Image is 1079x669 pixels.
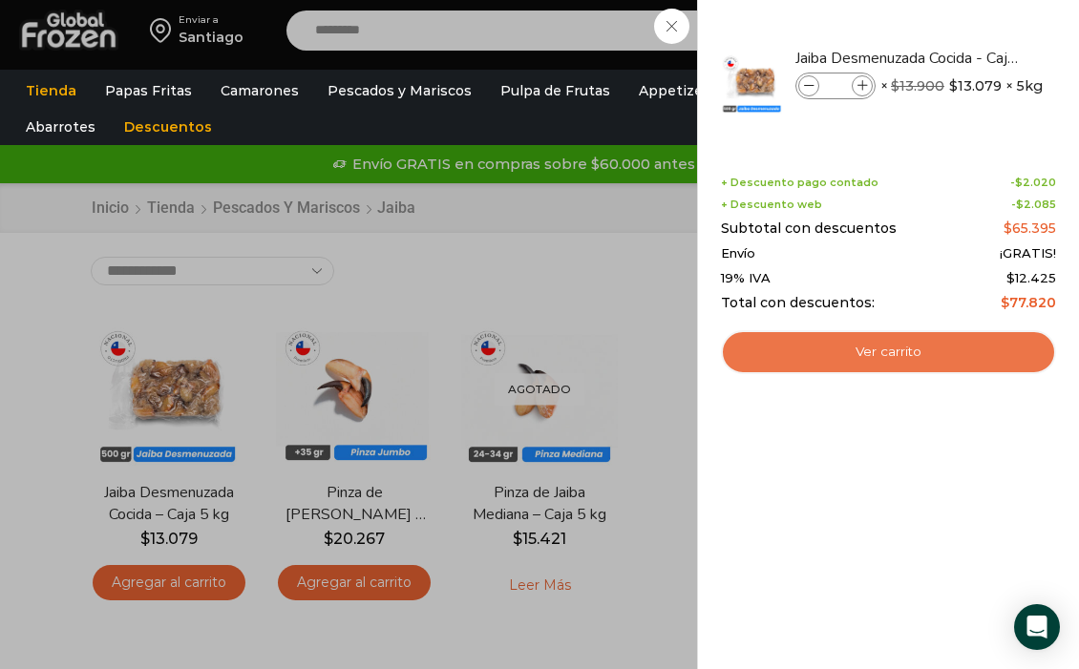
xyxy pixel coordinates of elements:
span: ¡GRATIS! [1000,246,1056,261]
bdi: 2.020 [1015,176,1056,189]
a: Abarrotes [16,109,105,145]
span: $ [1016,198,1024,211]
span: Subtotal con descuentos [721,220,897,237]
a: Pescados y Mariscos [318,73,481,109]
span: $ [1004,220,1012,237]
span: $ [891,77,899,94]
span: - [1010,177,1056,189]
bdi: 13.079 [949,76,1002,95]
span: $ [1015,176,1023,189]
bdi: 13.900 [891,77,944,94]
span: - [1011,199,1056,211]
span: + Descuento pago contado [721,177,878,189]
span: 12.425 [1006,270,1056,285]
a: Descuentos [115,109,222,145]
div: Open Intercom Messenger [1014,604,1060,650]
span: $ [949,76,958,95]
span: $ [1006,270,1015,285]
a: Jaiba Desmenuzada Cocida - Caja 5 kg [795,48,1023,69]
span: Envío [721,246,755,261]
span: × × 5kg [880,73,1043,99]
span: 19% IVA [721,271,771,286]
a: Camarones [211,73,308,109]
a: Ver carrito [721,330,1056,374]
bdi: 2.085 [1016,198,1056,211]
bdi: 65.395 [1004,220,1056,237]
span: $ [1001,294,1009,311]
bdi: 77.820 [1001,294,1056,311]
span: Total con descuentos: [721,295,875,311]
a: Tienda [16,73,86,109]
a: Appetizers [629,73,726,109]
a: Papas Fritas [95,73,201,109]
span: + Descuento web [721,199,822,211]
a: Pulpa de Frutas [491,73,620,109]
input: Product quantity [821,75,850,96]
